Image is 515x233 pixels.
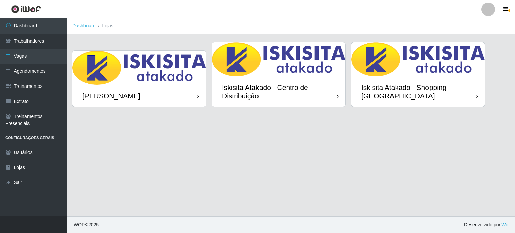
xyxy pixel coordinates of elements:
a: Dashboard [72,23,96,28]
div: Iskisita Atakado - Centro de Distribuição [222,83,337,100]
img: cardImg [212,42,345,76]
a: iWof [500,222,510,227]
span: Desenvolvido por [464,221,510,228]
a: Iskisita Atakado - Centro de Distribuição [212,42,345,107]
div: [PERSON_NAME] [82,92,140,100]
img: cardImg [351,42,485,76]
li: Lojas [96,22,113,30]
a: [PERSON_NAME] [72,51,206,107]
a: Iskisita Atakado - Shopping [GEOGRAPHIC_DATA] [351,42,485,107]
span: IWOF [72,222,85,227]
img: CoreUI Logo [11,5,41,13]
span: © 2025 . [72,221,100,228]
nav: breadcrumb [67,18,515,34]
img: cardImg [72,51,206,85]
div: Iskisita Atakado - Shopping [GEOGRAPHIC_DATA] [361,83,476,100]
